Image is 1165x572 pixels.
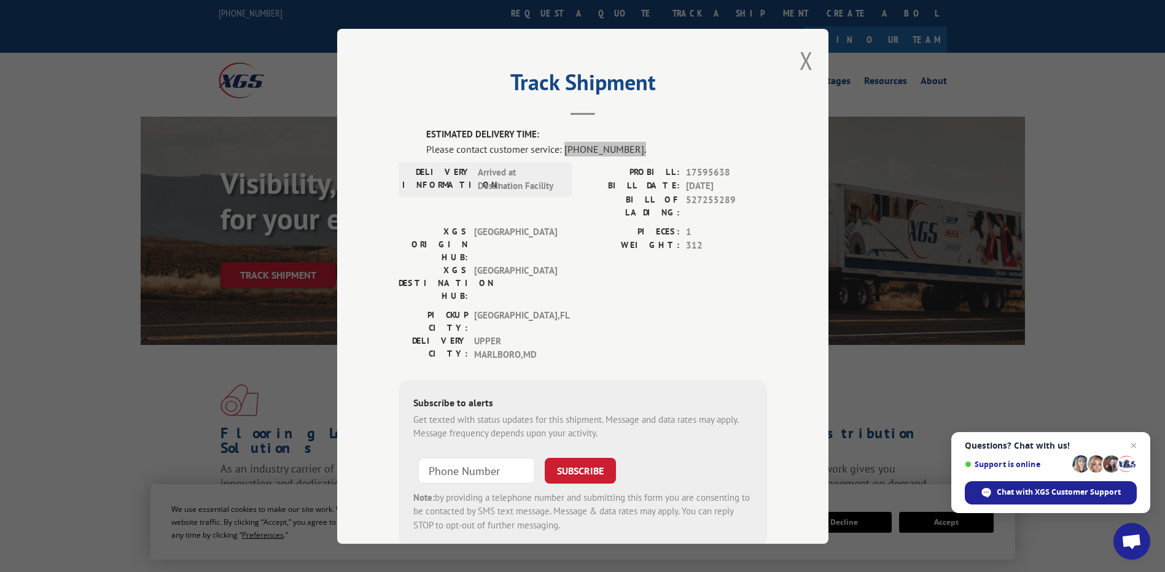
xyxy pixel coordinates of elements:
label: PROBILL: [583,165,680,179]
div: Get texted with status updates for this shipment. Message and data rates may apply. Message frequ... [413,412,752,440]
span: 1 [686,225,767,239]
div: by providing a telephone number and submitting this form you are consenting to be contacted by SM... [413,490,752,532]
div: Open chat [1113,523,1150,560]
span: [GEOGRAPHIC_DATA] [474,225,557,263]
label: ESTIMATED DELIVERY TIME: [426,128,767,142]
span: [DATE] [686,179,767,193]
label: BILL DATE: [583,179,680,193]
span: Support is online [965,460,1068,469]
span: Questions? Chat with us! [965,441,1137,450]
span: Arrived at Destination Facility [478,165,561,193]
strong: Note: [413,491,435,503]
label: XGS ORIGIN HUB: [399,225,468,263]
span: Close chat [1126,438,1141,453]
label: PICKUP CITY: [399,308,468,334]
div: Subscribe to alerts [413,395,752,412]
span: [GEOGRAPHIC_DATA] [474,263,557,302]
div: Chat with XGS Customer Support [965,481,1137,504]
span: 312 [686,239,767,253]
label: XGS DESTINATION HUB: [399,263,468,302]
label: DELIVERY INFORMATION: [402,165,472,193]
h2: Track Shipment [399,74,767,97]
span: [GEOGRAPHIC_DATA] , FL [474,308,557,334]
span: UPPER MARLBORO , MD [474,334,557,361]
div: Please contact customer service: [PHONE_NUMBER]. [426,141,767,156]
span: 527255289 [686,193,767,218]
label: PIECES: [583,225,680,239]
label: WEIGHT: [583,239,680,253]
label: BILL OF LADING: [583,193,680,218]
label: DELIVERY CITY: [399,334,468,361]
input: Phone Number [418,457,535,483]
button: SUBSCRIBE [545,457,616,483]
span: 17595638 [686,165,767,179]
span: Chat with XGS Customer Support [997,487,1121,498]
button: Close modal [800,44,813,77]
